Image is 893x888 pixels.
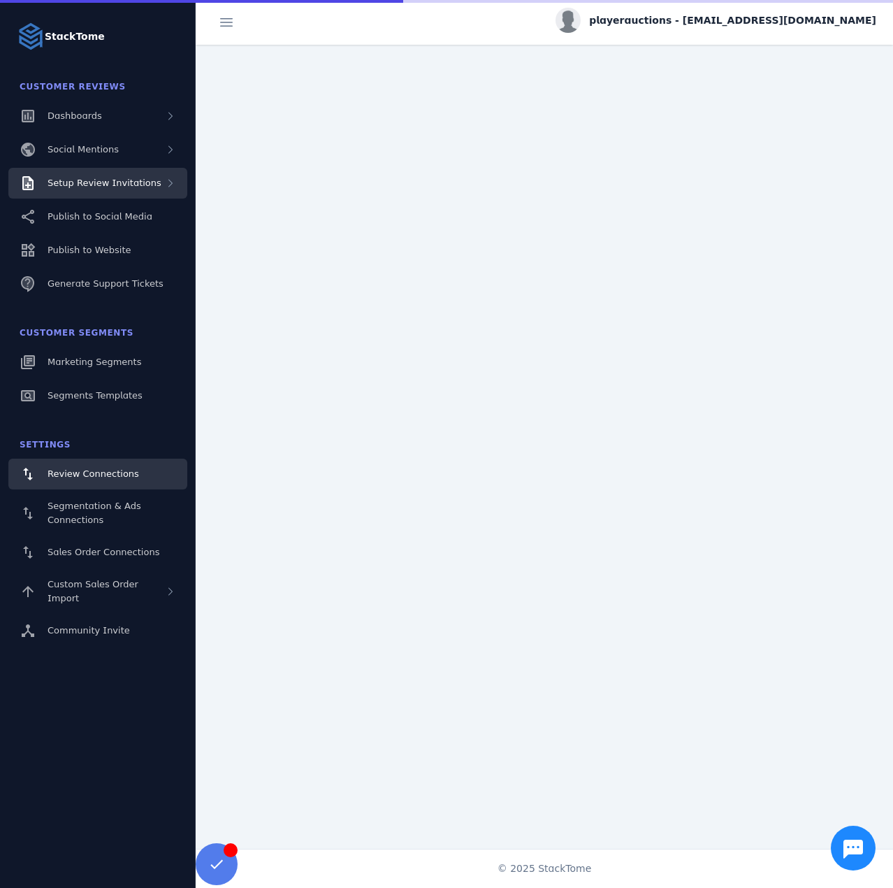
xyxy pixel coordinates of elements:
span: Segments Templates [48,390,143,401]
a: Segments Templates [8,380,187,411]
span: © 2025 StackTome [498,861,592,876]
span: playerauctions - [EMAIL_ADDRESS][DOMAIN_NAME] [589,13,876,28]
a: Review Connections [8,459,187,489]
span: Community Invite [48,625,130,636]
strong: StackTome [45,29,105,44]
a: Community Invite [8,615,187,646]
span: Settings [20,440,71,450]
a: Sales Order Connections [8,537,187,568]
a: Publish to Social Media [8,201,187,232]
span: Customer Reviews [20,82,126,92]
span: Segmentation & Ads Connections [48,501,141,525]
a: Segmentation & Ads Connections [8,492,187,534]
span: Social Mentions [48,144,119,155]
span: Publish to Social Media [48,211,152,222]
span: Sales Order Connections [48,547,159,557]
span: Generate Support Tickets [48,278,164,289]
a: Generate Support Tickets [8,268,187,299]
span: Custom Sales Order Import [48,579,138,603]
span: Dashboards [48,110,102,121]
span: Publish to Website [48,245,131,255]
span: Review Connections [48,468,139,479]
a: Publish to Website [8,235,187,266]
a: Marketing Segments [8,347,187,378]
img: profile.jpg [556,8,581,33]
span: Marketing Segments [48,357,141,367]
span: Setup Review Invitations [48,178,161,188]
button: playerauctions - [EMAIL_ADDRESS][DOMAIN_NAME] [556,8,876,33]
span: Customer Segments [20,328,133,338]
img: Logo image [17,22,45,50]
